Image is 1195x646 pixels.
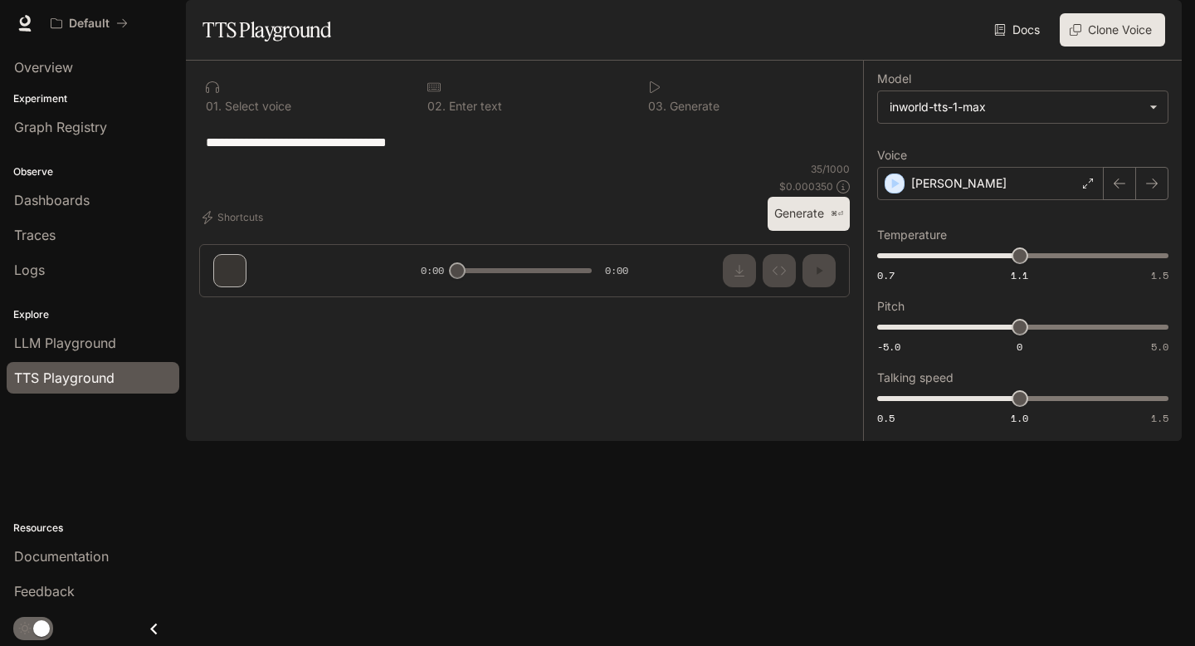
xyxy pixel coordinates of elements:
[877,301,905,312] p: Pitch
[779,179,833,193] p: $ 0.000350
[1011,268,1028,282] span: 1.1
[43,7,135,40] button: All workspaces
[202,13,331,46] h1: TTS Playground
[877,340,900,354] span: -5.0
[877,411,895,425] span: 0.5
[890,99,1141,115] div: inworld-tts-1-max
[666,100,719,112] p: Generate
[877,229,947,241] p: Temperature
[1011,411,1028,425] span: 1.0
[1151,340,1168,354] span: 5.0
[427,100,446,112] p: 0 2 .
[768,197,850,231] button: Generate⌘⏎
[446,100,502,112] p: Enter text
[831,209,843,219] p: ⌘⏎
[1060,13,1165,46] button: Clone Voice
[877,372,954,384] p: Talking speed
[222,100,291,112] p: Select voice
[878,91,1168,123] div: inworld-tts-1-max
[877,268,895,282] span: 0.7
[1151,411,1168,425] span: 1.5
[1017,340,1022,354] span: 0
[1151,268,1168,282] span: 1.5
[811,162,850,176] p: 35 / 1000
[199,204,270,231] button: Shortcuts
[69,17,110,31] p: Default
[991,13,1046,46] a: Docs
[877,73,911,85] p: Model
[911,175,1007,192] p: [PERSON_NAME]
[877,149,907,161] p: Voice
[206,100,222,112] p: 0 1 .
[648,100,666,112] p: 0 3 .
